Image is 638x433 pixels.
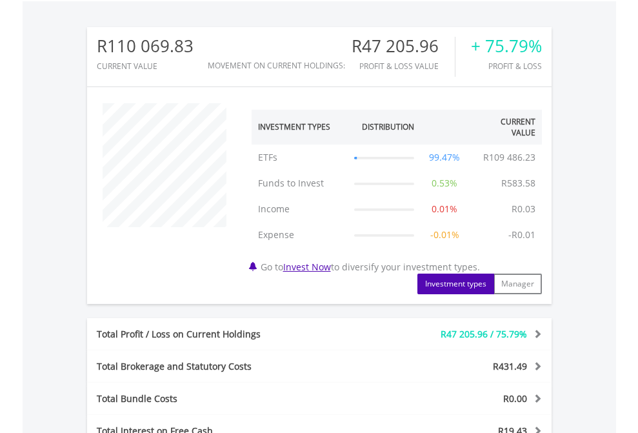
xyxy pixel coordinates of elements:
[87,392,358,405] div: Total Bundle Costs
[283,261,331,273] a: Invest Now
[493,360,527,372] span: R431.49
[87,328,358,341] div: Total Profit / Loss on Current Holdings
[252,222,348,248] td: Expense
[252,145,348,170] td: ETFs
[502,222,542,248] td: -R0.01
[505,196,542,222] td: R0.03
[208,61,345,70] div: Movement on Current Holdings:
[471,62,542,70] div: Profit & Loss
[421,145,469,170] td: 99.47%
[421,170,469,196] td: 0.53%
[252,170,348,196] td: Funds to Invest
[495,170,542,196] td: R583.58
[477,145,542,170] td: R109 486.23
[252,110,348,145] th: Investment Types
[421,196,469,222] td: 0.01%
[252,196,348,222] td: Income
[441,328,527,340] span: R47 205.96 / 75.79%
[421,222,469,248] td: -0.01%
[471,37,542,55] div: + 75.79%
[503,392,527,405] span: R0.00
[242,97,552,294] div: Go to to diversify your investment types.
[87,360,358,373] div: Total Brokerage and Statutory Costs
[469,110,542,145] th: Current Value
[493,274,542,294] button: Manager
[362,121,414,132] div: Distribution
[352,37,455,55] div: R47 205.96
[352,62,455,70] div: Profit & Loss Value
[97,37,194,55] div: R110 069.83
[417,274,494,294] button: Investment types
[97,62,194,70] div: CURRENT VALUE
